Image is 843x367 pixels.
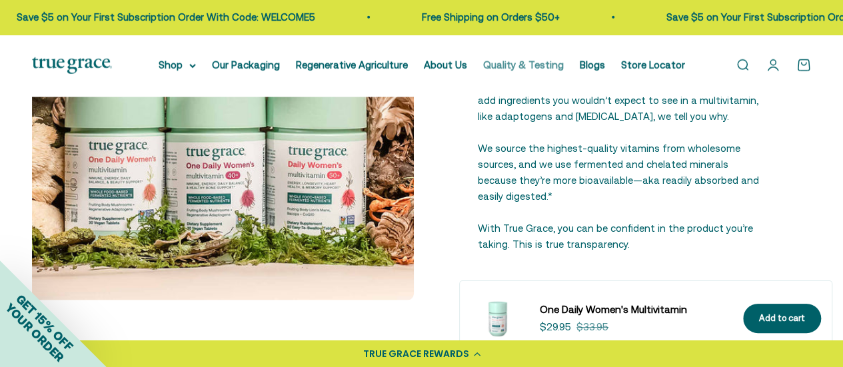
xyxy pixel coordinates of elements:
div: TRUE GRACE REWARDS [363,347,469,361]
img: We select ingredients that play a concrete role in true health, and we include them at effective ... [470,292,524,345]
p: We source the highest-quality vitamins from wholesome sources, and we use fermented and chelated ... [478,141,764,204]
p: Save $5 on Your First Subscription Order With Code: WELCOME5 [12,9,311,25]
a: Our Packaging [212,59,280,71]
a: Blogs [580,59,605,71]
a: One Daily Women's Multivitamin [540,302,727,318]
a: Free Shipping on Orders $50+ [417,11,555,23]
div: Add to cart [759,312,805,326]
p: With True Grace, you can be confident in the product you’re taking. This is true transparency. [478,220,764,252]
summary: Shop [159,57,196,73]
span: GET 15% OFF [13,291,75,353]
a: Store Locator [621,59,685,71]
a: Quality & Testing [483,59,564,71]
span: YOUR ORDER [3,300,67,364]
button: Add to cart [743,304,821,334]
sale-price: $29.95 [540,319,571,335]
a: About Us [424,59,467,71]
compare-at-price: $33.95 [576,319,608,335]
a: Regenerative Agriculture [296,59,408,71]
